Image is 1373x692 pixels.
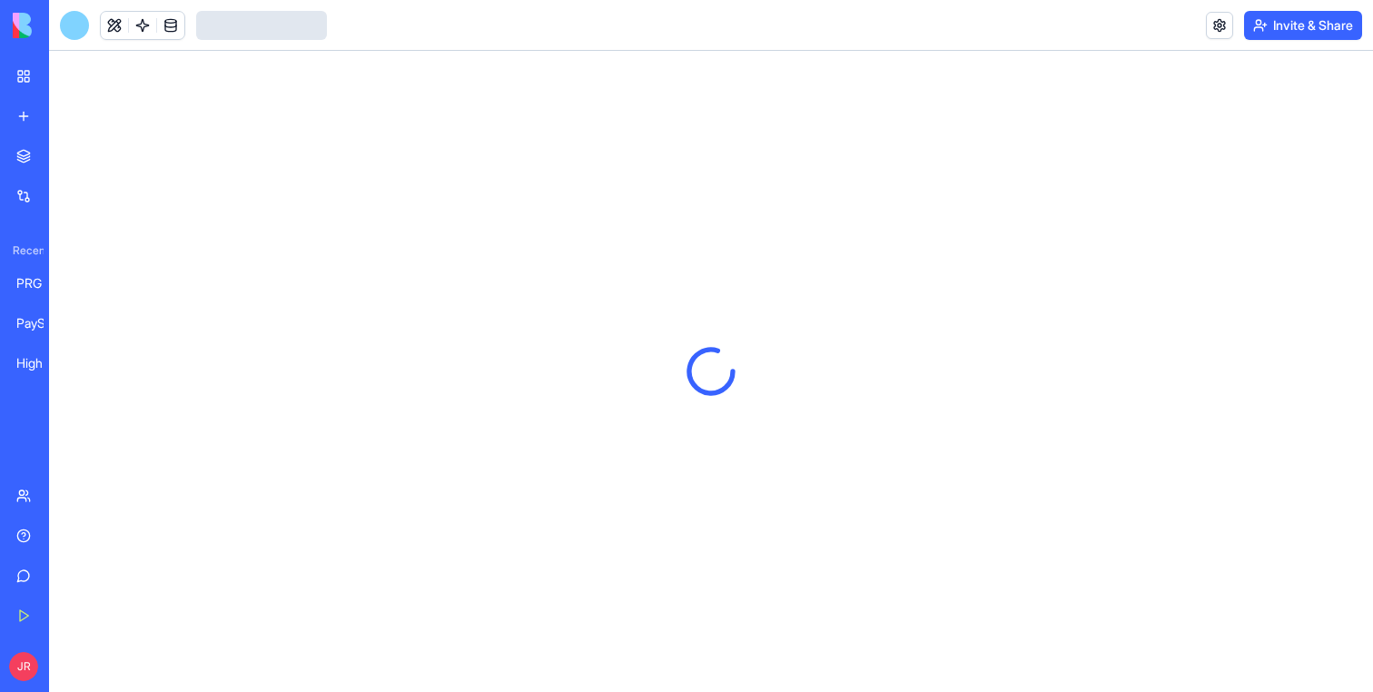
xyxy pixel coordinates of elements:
button: Invite & Share [1244,11,1362,40]
span: Recent [5,243,44,258]
span: JR [9,652,38,681]
a: PRG Educational Substitute Management [5,265,78,302]
a: HighLevel Contact Extractor [5,345,78,381]
img: logo [13,13,125,38]
div: HighLevel Contact Extractor [16,354,67,372]
div: PayScore [16,314,67,332]
a: PayScore [5,305,78,341]
div: PRG Educational Substitute Management [16,274,67,292]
